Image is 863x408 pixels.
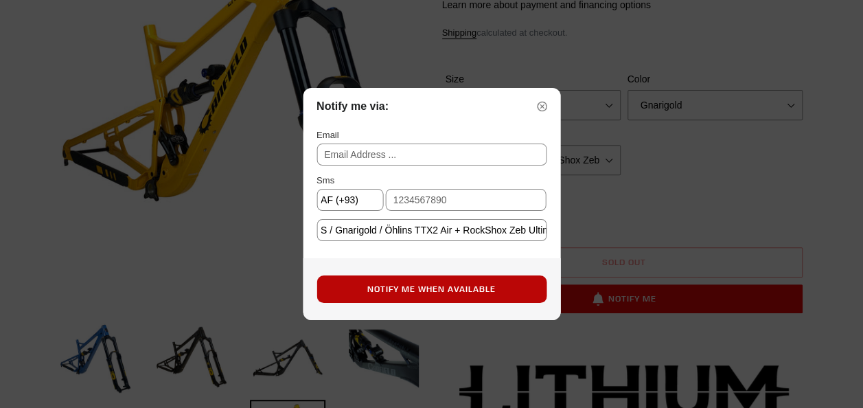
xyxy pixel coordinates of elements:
[317,174,334,188] div: Sms
[317,128,339,142] div: Email
[317,98,546,115] div: Notify me via:
[317,144,546,166] input: Email Address ...
[537,102,546,111] img: close-circle icon
[385,189,546,211] input: 1234567890
[317,275,546,303] button: Notify Me When Available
